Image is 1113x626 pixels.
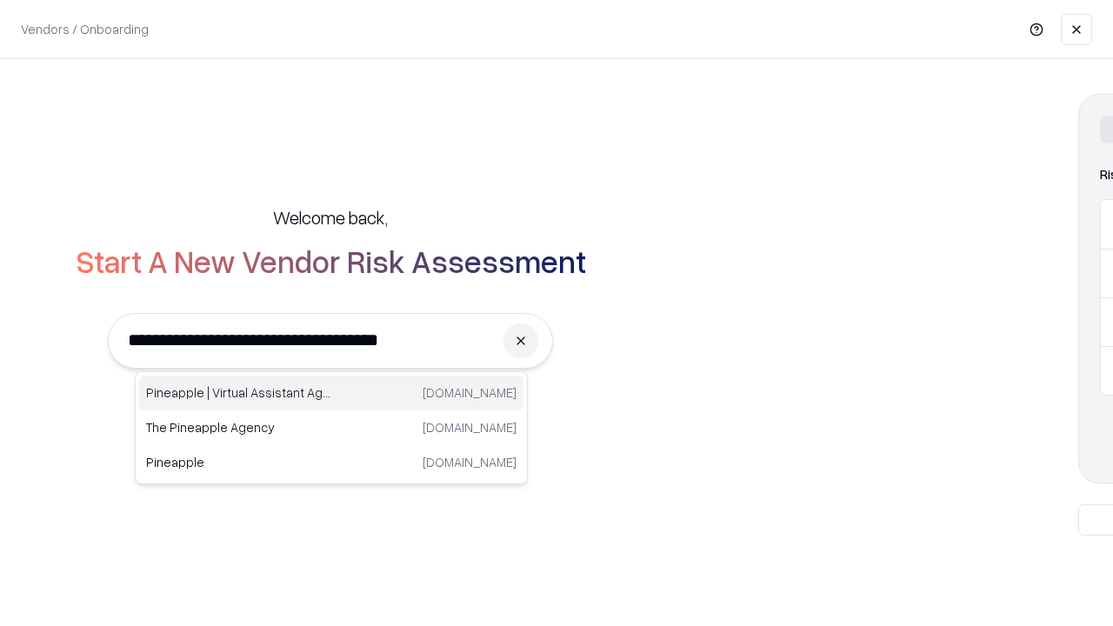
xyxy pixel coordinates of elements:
h5: Welcome back, [273,205,388,230]
p: [DOMAIN_NAME] [423,383,517,402]
h2: Start A New Vendor Risk Assessment [76,243,586,278]
p: Pineapple | Virtual Assistant Agency [146,383,331,402]
p: Vendors / Onboarding [21,20,149,38]
p: Pineapple [146,453,331,471]
div: Suggestions [135,371,528,484]
p: [DOMAIN_NAME] [423,453,517,471]
p: [DOMAIN_NAME] [423,418,517,436]
p: The Pineapple Agency [146,418,331,436]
